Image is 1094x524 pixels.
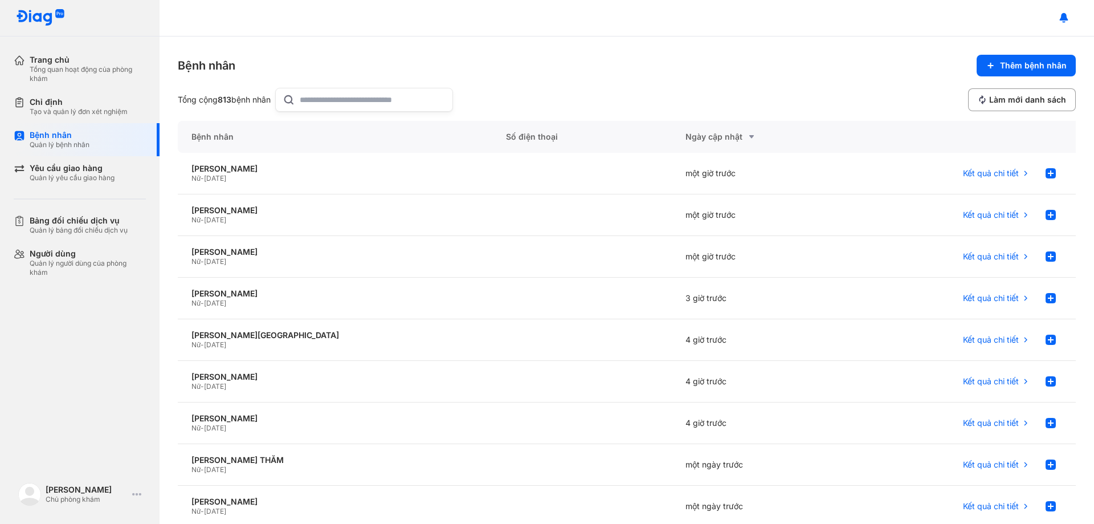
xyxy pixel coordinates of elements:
span: Kết quả chi tiết [963,210,1019,220]
div: Bệnh nhân [178,58,235,74]
div: Quản lý yêu cầu giao hàng [30,173,115,182]
div: [PERSON_NAME] [191,164,479,174]
div: Bệnh nhân [30,130,89,140]
div: [PERSON_NAME] [191,289,479,299]
div: Bảng đối chiếu dịch vụ [30,216,128,226]
div: 4 giờ trước [672,361,851,403]
span: [DATE] [204,174,226,182]
span: Kết quả chi tiết [963,293,1019,303]
div: 4 giờ trước [672,319,851,361]
img: logo [16,9,65,27]
span: - [201,174,204,182]
span: [DATE] [204,507,226,515]
div: Chỉ định [30,97,128,107]
div: 3 giờ trước [672,278,851,319]
div: [PERSON_NAME] [191,247,479,257]
div: một ngày trước [672,444,851,486]
div: [PERSON_NAME] [191,372,479,382]
span: [DATE] [204,340,226,349]
div: Trang chủ [30,55,146,65]
button: Thêm bệnh nhân [977,55,1076,76]
span: Kết quả chi tiết [963,251,1019,262]
span: - [201,424,204,432]
span: Kết quả chi tiết [963,418,1019,428]
span: Thêm bệnh nhân [1000,60,1067,71]
div: Bệnh nhân [178,121,492,153]
button: Làm mới danh sách [968,88,1076,111]
span: Nữ [191,299,201,307]
span: - [201,257,204,266]
div: [PERSON_NAME] [191,497,479,507]
div: Tổng quan hoạt động của phòng khám [30,65,146,83]
div: Quản lý người dùng của phòng khám [30,259,146,277]
span: Nữ [191,216,201,224]
div: Tổng cộng bệnh nhân [178,95,271,105]
div: Chủ phòng khám [46,495,128,504]
div: [PERSON_NAME] [46,485,128,495]
span: Kết quả chi tiết [963,460,1019,470]
span: [DATE] [204,257,226,266]
div: [PERSON_NAME] [191,205,479,216]
div: Số điện thoại [492,121,672,153]
span: [DATE] [204,216,226,224]
span: Làm mới danh sách [989,95,1066,105]
div: [PERSON_NAME] [191,413,479,424]
span: Kết quả chi tiết [963,501,1019,511]
span: Nữ [191,465,201,474]
span: Nữ [191,257,201,266]
span: - [201,340,204,349]
span: - [201,507,204,515]
span: - [201,299,204,307]
span: Kết quả chi tiết [963,335,1019,345]
span: 813 [218,95,231,104]
div: Người dùng [30,249,146,259]
div: Ngày cập nhật [685,130,838,144]
img: logo [18,483,41,506]
span: - [201,216,204,224]
div: một giờ trước [672,194,851,236]
span: [DATE] [204,465,226,474]
span: Kết quả chi tiết [963,376,1019,387]
div: Tạo và quản lý đơn xét nghiệm [30,107,128,116]
span: [DATE] [204,382,226,391]
span: [DATE] [204,299,226,307]
span: - [201,382,204,391]
div: Quản lý bảng đối chiếu dịch vụ [30,226,128,235]
span: Nữ [191,340,201,349]
div: Quản lý bệnh nhân [30,140,89,149]
span: - [201,465,204,474]
div: [PERSON_NAME][GEOGRAPHIC_DATA] [191,330,479,340]
div: một giờ trước [672,153,851,194]
span: Nữ [191,507,201,515]
div: [PERSON_NAME] THẮM [191,455,479,465]
span: [DATE] [204,424,226,432]
span: Kết quả chi tiết [963,168,1019,178]
span: Nữ [191,424,201,432]
div: 4 giờ trước [672,403,851,444]
div: một giờ trước [672,236,851,278]
div: Yêu cầu giao hàng [30,163,115,173]
span: Nữ [191,174,201,182]
span: Nữ [191,382,201,391]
